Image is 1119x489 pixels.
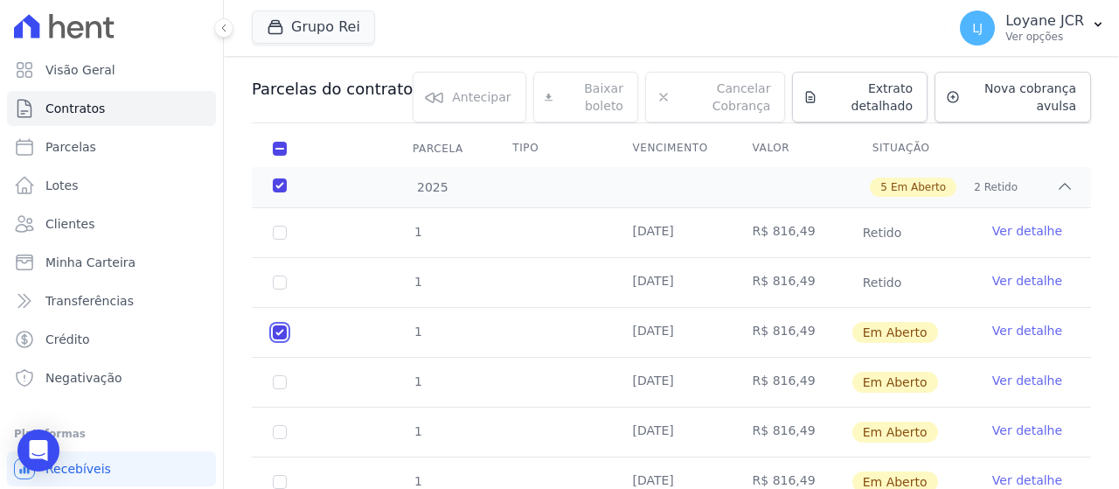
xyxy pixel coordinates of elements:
a: Ver detalhe [992,422,1062,439]
span: 1 [413,325,422,339]
a: Clientes [7,206,216,241]
span: Retido [852,222,913,243]
span: Nova cobrança avulsa [967,80,1076,115]
span: Parcelas [45,138,96,156]
a: Negativação [7,360,216,395]
span: Negativação [45,369,122,387]
span: Contratos [45,100,105,117]
td: [DATE] [611,258,731,307]
div: Parcela [392,131,484,166]
td: R$ 816,49 [732,408,851,457]
span: 5 [880,179,887,195]
span: Minha Carteira [45,254,136,271]
input: Só é possível selecionar pagamentos em aberto [273,226,287,240]
a: Ver detalhe [992,372,1062,389]
input: default [273,325,287,339]
td: R$ 816,49 [732,258,851,307]
td: R$ 816,49 [732,358,851,407]
a: Visão Geral [7,52,216,87]
span: Em Aberto [852,422,938,443]
span: 1 [413,275,422,289]
td: [DATE] [611,358,731,407]
span: Extrato detalhado [824,80,913,115]
button: LJ Loyane JCR Ver opções [946,3,1119,52]
span: Crédito [45,331,90,348]
span: Em Aberto [891,179,946,195]
input: default [273,475,287,489]
td: [DATE] [611,208,731,257]
td: [DATE] [611,308,731,357]
div: Plataformas [14,423,209,444]
p: Loyane JCR [1005,12,1084,30]
span: Visão Geral [45,61,115,79]
button: Grupo Rei [252,10,375,44]
a: Parcelas [7,129,216,164]
a: Extrato detalhado [792,72,928,122]
a: Ver detalhe [992,472,1062,489]
h3: Parcelas do contrato [252,79,413,100]
span: Em Aberto [852,322,938,343]
span: 1 [413,225,422,239]
span: 1 [413,424,422,438]
a: Ver detalhe [992,272,1062,290]
a: Recebíveis [7,451,216,486]
span: Recebíveis [45,460,111,478]
span: 1 [413,474,422,488]
th: Valor [732,130,851,167]
td: R$ 816,49 [732,308,851,357]
a: Contratos [7,91,216,126]
td: R$ 816,49 [732,208,851,257]
span: Transferências [45,292,134,310]
span: 1 [413,374,422,388]
a: Ver detalhe [992,222,1062,240]
a: Nova cobrança avulsa [935,72,1091,122]
th: Vencimento [611,130,731,167]
span: Retido [852,272,913,293]
th: Situação [851,130,971,167]
div: Open Intercom Messenger [17,430,59,472]
a: Minha Carteira [7,245,216,280]
td: [DATE] [611,408,731,457]
span: Clientes [45,215,94,233]
a: Transferências [7,283,216,318]
span: Retido [984,179,1018,195]
a: Ver detalhe [992,322,1062,339]
th: Tipo [491,130,611,167]
input: default [273,425,287,439]
a: Crédito [7,322,216,357]
a: Lotes [7,168,216,203]
p: Ver opções [1005,30,1084,44]
span: LJ [972,22,983,34]
span: 2 [974,179,981,195]
span: Lotes [45,177,79,194]
input: Só é possível selecionar pagamentos em aberto [273,276,287,290]
input: default [273,375,287,389]
span: Em Aberto [852,372,938,393]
